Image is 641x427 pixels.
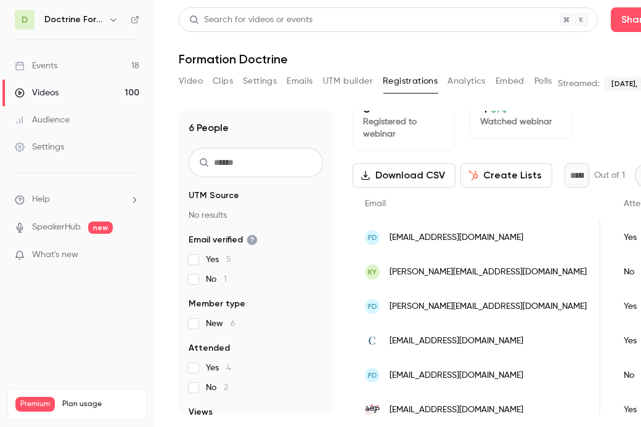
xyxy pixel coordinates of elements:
[125,250,139,261] iframe: Noticeable Trigger
[88,221,113,234] span: new
[213,71,233,91] button: Clips
[32,249,78,261] span: What's new
[206,317,235,330] span: New
[15,193,139,206] li: help-dropdown-opener
[32,221,81,234] a: SpeakerHub
[390,266,587,279] span: [PERSON_NAME][EMAIL_ADDRESS][DOMAIN_NAME]
[189,406,213,418] span: Views
[460,163,552,188] button: Create Lists
[365,333,380,348] img: collet-avocat.fr
[15,141,64,153] div: Settings
[179,71,203,91] button: Video
[189,209,323,221] p: No results
[231,319,235,328] span: 6
[15,397,55,412] span: Premium
[22,14,28,26] span: D
[383,71,438,91] button: Registrations
[365,402,380,417] img: arego-avocats.fr
[390,300,587,313] span: [PERSON_NAME][EMAIL_ADDRESS][DOMAIN_NAME]
[368,266,377,277] span: KY
[496,71,525,91] button: Embed
[390,404,523,417] span: [EMAIL_ADDRESS][DOMAIN_NAME]
[15,114,70,126] div: Audience
[480,116,561,128] p: Watched webinar
[189,14,312,26] div: Search for videos or events
[353,163,455,188] button: Download CSV
[323,71,373,91] button: UTM builder
[206,273,227,285] span: No
[189,190,239,202] span: UTM Source
[224,275,227,284] span: 1
[390,369,523,382] span: [EMAIL_ADDRESS][DOMAIN_NAME]
[206,362,231,374] span: Yes
[368,301,377,312] span: FD
[447,71,486,91] button: Analytics
[32,193,50,206] span: Help
[226,255,231,264] span: 5
[558,78,599,90] p: Streamed:
[189,234,258,246] span: Email verified
[534,71,552,91] button: Polls
[224,383,228,392] span: 2
[15,60,57,72] div: Events
[62,399,139,409] span: Plan usage
[206,381,228,394] span: No
[44,14,104,26] h6: Doctrine Formation Avocats
[365,199,386,208] span: Email
[390,231,523,244] span: [EMAIL_ADDRESS][DOMAIN_NAME]
[189,342,230,354] span: Attended
[368,370,377,381] span: FD
[189,298,245,310] span: Member type
[363,116,444,140] p: Registered to webinar
[287,71,312,91] button: Emails
[390,335,523,348] span: [EMAIL_ADDRESS][DOMAIN_NAME]
[206,253,231,266] span: Yes
[611,78,637,89] span: [DATE],
[189,121,229,135] h1: 6 People
[594,169,625,182] p: Out of 1
[368,232,377,243] span: FD
[243,71,277,91] button: Settings
[226,364,231,372] span: 4
[15,87,59,99] div: Videos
